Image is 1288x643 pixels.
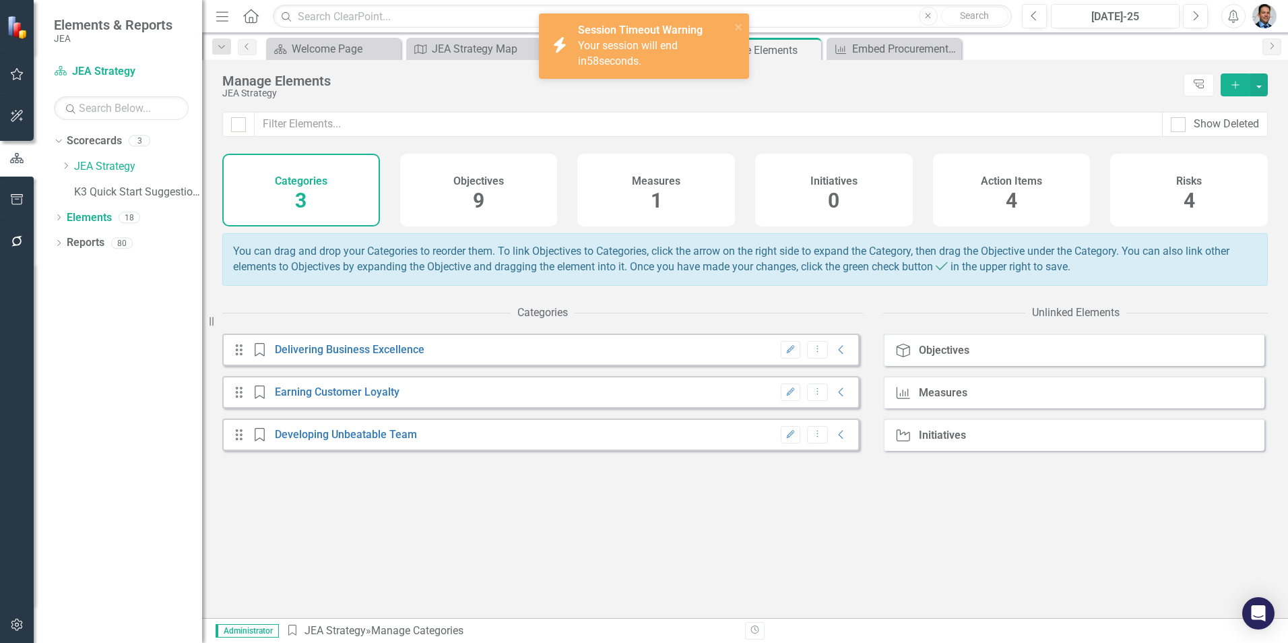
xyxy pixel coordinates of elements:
a: JEA Strategy [304,624,366,637]
div: Unlinked Elements [1032,305,1120,321]
div: Open Intercom Messenger [1242,597,1275,630]
div: Initiatives [919,429,966,441]
div: Show Deleted [1194,117,1259,132]
h4: Action Items [981,175,1042,187]
div: Welcome Page [292,40,397,57]
div: 3 [129,135,150,147]
span: 4 [1184,189,1195,212]
small: JEA [54,33,172,44]
a: Embed Procurement 2–3 Years Ahead in Capital Planning [830,40,958,57]
div: Manage Elements [712,42,818,59]
img: Christopher Barrett [1252,4,1277,28]
div: Objectives [919,344,969,357]
h4: Categories [275,175,327,187]
h4: Measures [632,175,680,187]
h4: Initiatives [810,175,858,187]
div: Embed Procurement 2–3 Years Ahead in Capital Planning [852,40,958,57]
div: [DATE]-25 [1056,9,1175,25]
div: 18 [119,212,140,223]
button: [DATE]-25 [1051,4,1180,28]
div: JEA Strategy [222,88,1177,98]
h4: Objectives [453,175,504,187]
a: Elements [67,210,112,226]
div: Categories [517,305,568,321]
a: Delivering Business Excellence [275,343,424,356]
span: 4 [1006,189,1017,212]
div: » Manage Categories [286,623,735,639]
a: Reports [67,235,104,251]
a: K3 Quick Start Suggestions [74,185,202,200]
span: 58 [587,55,599,67]
div: You can drag and drop your Categories to reorder them. To link Objectives to Categories, click th... [222,233,1268,286]
div: Measures [919,387,967,399]
div: JEA Strategy Map [432,40,538,57]
span: Administrator [216,624,279,638]
span: 9 [473,189,484,212]
strong: Session Timeout Warning [578,24,703,36]
div: Manage Elements [222,73,1177,88]
button: close [734,19,744,34]
a: JEA Strategy Map [410,40,538,57]
a: JEA Strategy [54,64,189,80]
span: Elements & Reports [54,17,172,33]
span: Search [960,10,989,21]
a: Welcome Page [269,40,397,57]
input: Search Below... [54,96,189,120]
h4: Risks [1176,175,1202,187]
input: Search ClearPoint... [273,5,1012,28]
img: ClearPoint Strategy [7,16,30,39]
a: Scorecards [67,133,122,149]
a: Developing Unbeatable Team [275,428,417,441]
span: Your session will end in seconds. [578,39,678,67]
span: 0 [828,189,839,212]
span: 3 [295,189,307,212]
a: Earning Customer Loyalty [275,386,399,398]
a: JEA Strategy [74,159,202,175]
input: Filter Elements... [254,112,1163,137]
span: 1 [651,189,662,212]
button: Search [941,7,1008,26]
div: 80 [111,237,133,249]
